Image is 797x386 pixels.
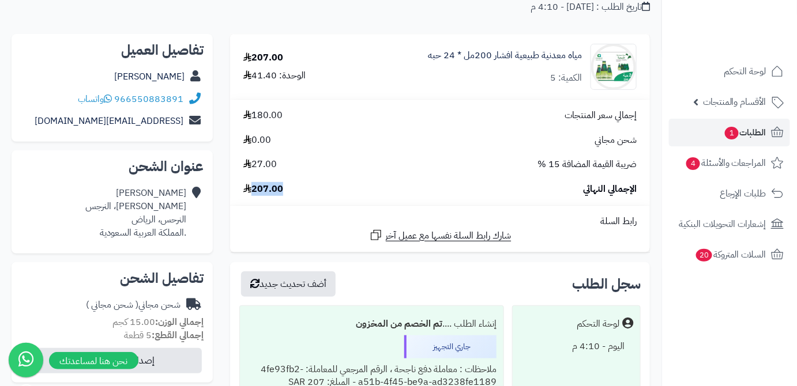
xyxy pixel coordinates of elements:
a: طلبات الإرجاع [669,180,790,207]
small: 5 قطعة [124,328,204,342]
span: المراجعات والأسئلة [685,155,766,171]
span: ضريبة القيمة المضافة 15 % [537,158,637,171]
h3: سجل الطلب [572,277,641,291]
a: شارك رابط السلة نفسها مع عميل آخر [369,228,512,243]
div: لوحة التحكم [577,317,619,331]
a: [PERSON_NAME] [114,70,185,84]
span: إشعارات التحويلات البنكية [679,216,766,232]
span: لوحة التحكم [724,63,766,80]
span: شحن مجاني [595,134,637,147]
span: 207.00 [243,183,283,196]
a: واتساب [78,92,112,106]
b: تم الخصم من المخزون [356,317,442,331]
a: السلات المتروكة20 [669,241,790,268]
h2: تفاصيل الشحن [21,271,204,285]
span: 1 [725,127,739,139]
span: 0.00 [243,134,271,147]
div: 207.00 [243,51,283,65]
span: طلبات الإرجاع [720,186,766,202]
div: تاريخ الطلب : [DATE] - 4:10 م [531,1,650,14]
img: logo-2.png [719,32,786,56]
span: الأقسام والمنتجات [703,94,766,110]
span: 27.00 [243,158,277,171]
strong: إجمالي القطع: [152,328,204,342]
a: الطلبات1 [669,119,790,146]
span: شارك رابط السلة نفسها مع عميل آخر [386,229,512,243]
small: 15.00 كجم [112,315,204,329]
button: إصدار بوليصة الشحن [19,348,202,373]
span: الطلبات [724,124,766,141]
h2: تفاصيل العميل [21,43,204,57]
div: جاري التجهيز [404,335,497,358]
div: اليوم - 4:10 م [520,335,633,358]
button: أضف تحديث جديد [241,271,336,297]
a: 966550883891 [114,92,183,106]
strong: إجمالي الوزن: [155,315,204,329]
div: رابط السلة [235,215,645,228]
img: 1746306693-WhatsApp%20Image%202025-05-04%20at%2012.04.03%20AM-90x90.jpeg [591,44,636,90]
span: ( شحن مجاني ) [86,298,138,312]
span: السلات المتروكة [695,247,766,263]
span: 20 [696,249,712,262]
span: الإجمالي النهائي [583,183,637,196]
h2: عنوان الشحن [21,160,204,173]
div: إنشاء الطلب .... [247,313,497,335]
div: الكمية: 5 [550,71,582,85]
span: 180.00 [243,109,283,122]
div: الوحدة: 41.40 [243,69,306,82]
a: لوحة التحكم [669,58,790,85]
span: إجمالي سعر المنتجات [565,109,637,122]
a: [EMAIL_ADDRESS][DOMAIN_NAME] [35,114,183,128]
span: 4 [686,157,700,170]
div: [PERSON_NAME] [PERSON_NAME]، النرجس النرحس، الرياض .المملكة العربية السعودية [85,187,186,239]
a: مياه معدنية طبيعية افشار 200مل * 24 حبه [428,49,582,62]
a: المراجعات والأسئلة4 [669,149,790,177]
a: إشعارات التحويلات البنكية [669,210,790,238]
div: شحن مجاني [86,298,181,312]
